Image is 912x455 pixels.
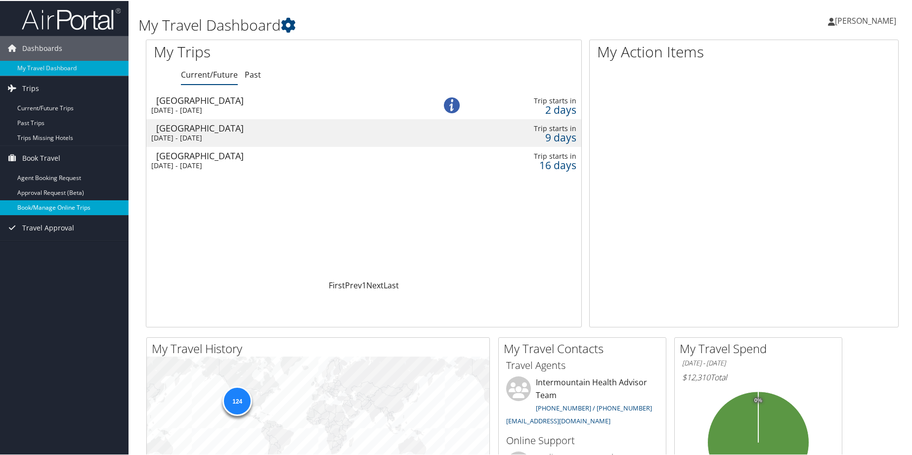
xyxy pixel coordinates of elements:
[680,339,842,356] h2: My Travel Spend
[156,123,417,132] div: [GEOGRAPHIC_DATA]
[22,215,74,239] span: Travel Approval
[536,403,652,411] a: [PHONE_NUMBER] / [PHONE_NUMBER]
[485,104,576,113] div: 2 days
[754,397,762,403] tspan: 0%
[590,41,898,61] h1: My Action Items
[245,68,261,79] a: Past
[444,96,460,112] img: alert-flat-solid-info.png
[504,339,666,356] h2: My Travel Contacts
[22,35,62,60] span: Dashboards
[152,339,489,356] h2: My Travel History
[485,151,576,160] div: Trip starts in
[835,14,896,25] span: [PERSON_NAME]
[151,105,412,114] div: [DATE] - [DATE]
[22,145,60,170] span: Book Travel
[384,279,399,290] a: Last
[485,132,576,141] div: 9 days
[682,371,834,382] h6: Total
[138,14,650,35] h1: My Travel Dashboard
[506,415,610,424] a: [EMAIL_ADDRESS][DOMAIN_NAME]
[151,160,412,169] div: [DATE] - [DATE]
[362,279,366,290] a: 1
[154,41,392,61] h1: My Trips
[501,375,663,428] li: Intermountain Health Advisor Team
[181,68,238,79] a: Current/Future
[345,279,362,290] a: Prev
[485,95,576,104] div: Trip starts in
[506,358,658,371] h3: Travel Agents
[329,279,345,290] a: First
[366,279,384,290] a: Next
[682,358,834,367] h6: [DATE] - [DATE]
[156,95,417,104] div: [GEOGRAPHIC_DATA]
[828,5,906,35] a: [PERSON_NAME]
[682,371,710,382] span: $12,310
[156,150,417,159] div: [GEOGRAPHIC_DATA]
[22,6,121,30] img: airportal-logo.png
[485,123,576,132] div: Trip starts in
[485,160,576,169] div: 16 days
[151,133,412,141] div: [DATE] - [DATE]
[506,433,658,447] h3: Online Support
[222,385,252,415] div: 124
[22,75,39,100] span: Trips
